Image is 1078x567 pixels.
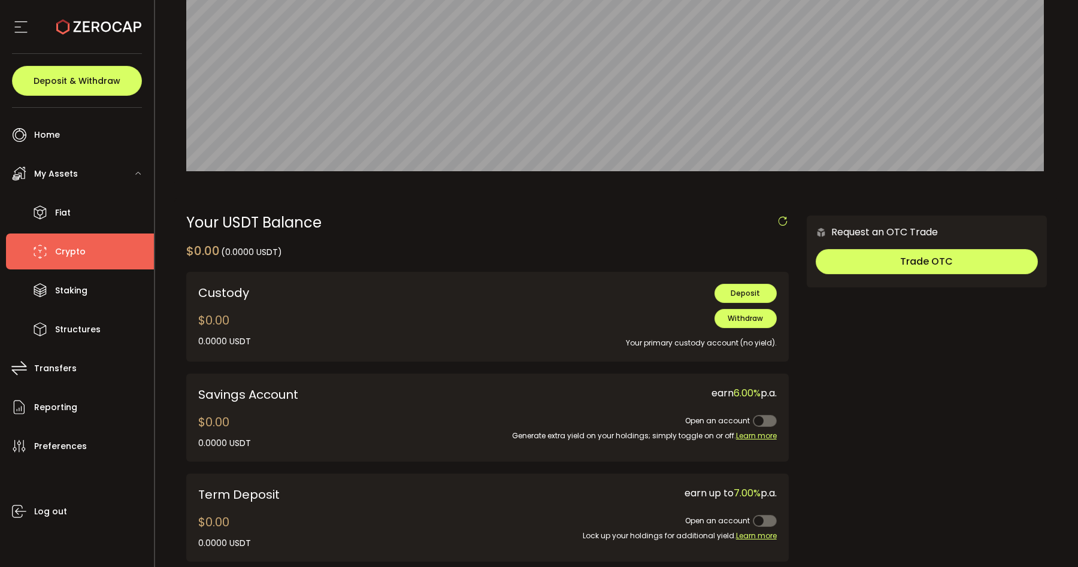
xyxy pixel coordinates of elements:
[714,309,777,328] button: Withdraw
[734,486,761,500] span: 7.00%
[731,288,760,298] span: Deposit
[186,242,282,260] div: $0.00
[496,430,777,442] div: Generate extra yield on your holdings; simply toggle on or off.
[714,284,777,303] button: Deposit
[685,416,750,426] span: Open an account
[34,126,60,144] span: Home
[186,216,789,230] div: Your USDT Balance
[728,313,763,323] span: Withdraw
[198,311,251,348] div: $0.00
[447,530,777,542] div: Lock up your holdings for additional yield.
[198,284,430,302] div: Custody
[34,360,77,377] span: Transfers
[900,254,953,268] span: Trade OTC
[711,386,777,400] span: earn p.a.
[55,204,71,222] span: Fiat
[685,486,777,500] span: earn up to p.a.
[816,227,826,238] img: 6nGpN7MZ9FLuBP83NiajKbTRY4UzlzQtBKtCrLLspmCkSvCZHBKvY3NxgQaT5JnOQREvtQ257bXeeSTueZfAPizblJ+Fe8JwA...
[34,503,67,520] span: Log out
[221,246,282,258] span: (0.0000 USDT)
[12,66,142,96] button: Deposit & Withdraw
[447,328,777,349] div: Your primary custody account (no yield).
[198,335,251,348] div: 0.0000 USDT
[734,386,761,400] span: 6.00%
[34,165,78,183] span: My Assets
[1018,510,1078,567] iframe: Chat Widget
[816,249,1038,274] button: Trade OTC
[198,386,479,404] div: Savings Account
[55,243,86,260] span: Crypto
[198,413,251,450] div: $0.00
[198,437,251,450] div: 0.0000 USDT
[198,513,251,550] div: $0.00
[34,438,87,455] span: Preferences
[55,282,87,299] span: Staking
[198,486,430,504] div: Term Deposit
[736,430,777,441] span: Learn more
[807,225,938,239] div: Request an OTC Trade
[34,77,120,85] span: Deposit & Withdraw
[685,516,750,526] span: Open an account
[198,537,251,550] div: 0.0000 USDT
[55,321,101,338] span: Structures
[736,530,777,541] span: Learn more
[34,399,77,416] span: Reporting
